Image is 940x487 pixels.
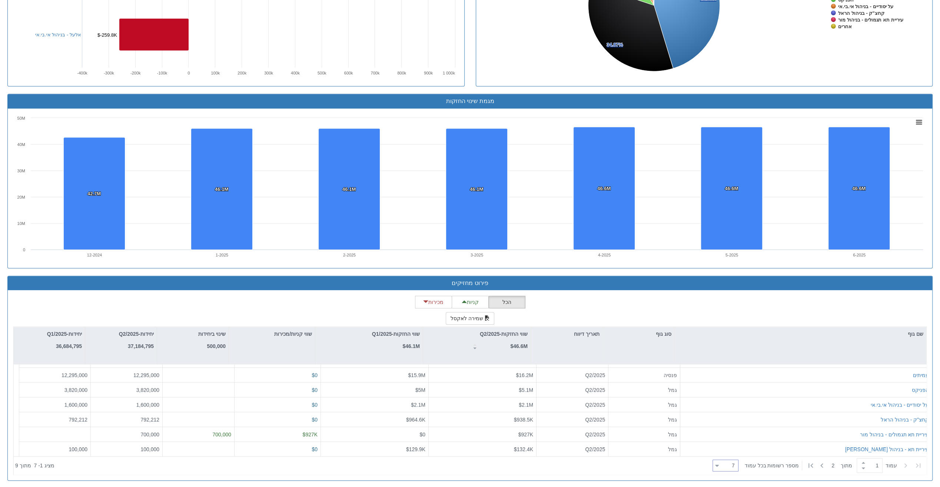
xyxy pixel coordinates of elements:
span: $0 [312,417,318,423]
tspan: אחרים [838,24,852,29]
tspan: 1 000k [442,71,455,75]
strong: 37,184,795 [128,343,154,349]
text: 12-2024 [87,253,102,257]
div: Q2/2025 [539,445,605,453]
span: $2.1M [411,402,425,408]
button: עיריית תא תגמולים - בניהול מור [860,431,929,438]
tspan: 46.1M [342,186,356,192]
span: $964.6K [406,417,425,423]
span: $2.1M [519,402,533,408]
text: 600k [344,71,353,75]
div: 700,000 [166,431,231,438]
div: 3,820,000 [22,386,87,394]
text: 30M [17,169,25,173]
text: 400k [290,71,299,75]
span: $0 [419,431,425,437]
span: $129.9K [406,446,425,452]
div: 100,000 [22,445,87,453]
div: Q2/2025 [539,431,605,438]
span: $0 [312,387,318,393]
div: גמל [611,431,677,438]
text: 900k [424,71,433,75]
strong: 36,684,795 [56,343,82,349]
p: יחידות-Q1/2025 [47,330,82,338]
span: $927K [303,431,318,437]
text: 500k [317,71,326,75]
button: הכל [488,296,525,308]
h3: מגמת שינוי החזקות [13,98,927,105]
span: 2 [831,462,841,469]
tspan: 46.6M [725,186,738,191]
span: ‏מספר רשומות בכל עמוד [744,462,799,469]
div: ‏מציג 1 - 7 ‏ מתוך 9 [15,457,54,474]
button: על יסודיים - בניהול אי.בי.אי [871,401,929,408]
button: מכירות [415,296,452,308]
div: 3,820,000 [94,386,159,394]
p: שווי החזקות-Q1/2025 [372,330,420,338]
div: גמל [611,445,677,453]
button: הפניקס [912,386,929,394]
text: -400k [77,71,87,75]
div: תאריך דיווח [531,327,602,341]
div: שם גוף [675,327,926,341]
text: 10M [17,221,25,226]
div: גמל [611,386,677,394]
div: שווי קניות/מכירות [229,327,315,341]
div: פנסיה [611,371,677,379]
text: 300k [264,71,273,75]
button: עיריית תא - בניהול [PERSON_NAME] [845,445,929,453]
div: Q2/2025 [539,386,605,394]
tspan: על יסודיים - בניהול אי.בי.אי [838,4,893,9]
div: Q2/2025 [539,371,605,379]
div: 12,295,000 [94,371,159,379]
text: 50M [17,116,25,120]
text: 800k [397,71,406,75]
div: גמל [611,416,677,423]
text: -200k [130,71,140,75]
tspan: קחצ"ק - בניהול הראל [838,10,884,16]
div: ‏ מתוך [710,457,925,474]
button: קניות [452,296,489,308]
span: $15.9M [408,372,425,378]
text: 0 [187,71,190,75]
div: 1,600,000 [22,401,87,408]
span: $5.1M [519,387,533,393]
text: 3-2025 [471,253,483,257]
tspan: 42.7M [87,191,101,196]
text: -100k [157,71,167,75]
tspan: 34.87% [607,42,623,47]
div: Q2/2025 [539,416,605,423]
div: 12,295,000 [22,371,87,379]
span: $927K [518,431,533,437]
h3: פירוט מחזיקים [13,280,927,286]
text: 2-2025 [343,253,356,257]
span: $5M [415,387,425,393]
text: 5-2025 [725,253,738,257]
text: 1-2025 [216,253,228,257]
text: -300k [104,71,114,75]
p: שווי החזקות-Q2/2025 [480,330,528,338]
text: 0 [23,248,25,252]
div: 700,000 [94,431,159,438]
text: 200k [238,71,246,75]
text: 4-2025 [598,253,611,257]
strong: $46.1M [402,343,420,349]
div: 792,212 [22,416,87,423]
div: 1,600,000 [94,401,159,408]
div: Q2/2025 [539,401,605,408]
text: 100k [211,71,220,75]
button: עמיתים [913,371,929,379]
button: קחצ"ק - בניהול הראל [881,416,929,423]
text: 6-2025 [853,253,866,257]
strong: 500,000 [207,343,226,349]
span: $132.4K [514,446,533,452]
tspan: 46.1M [470,186,483,192]
span: $938.5K [514,417,533,423]
text: 40M [17,142,25,147]
tspan: עיריית תא תגמולים - בניהול מור [838,17,903,23]
tspan: $-259.8K [97,32,117,38]
text: 700k [371,71,379,75]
